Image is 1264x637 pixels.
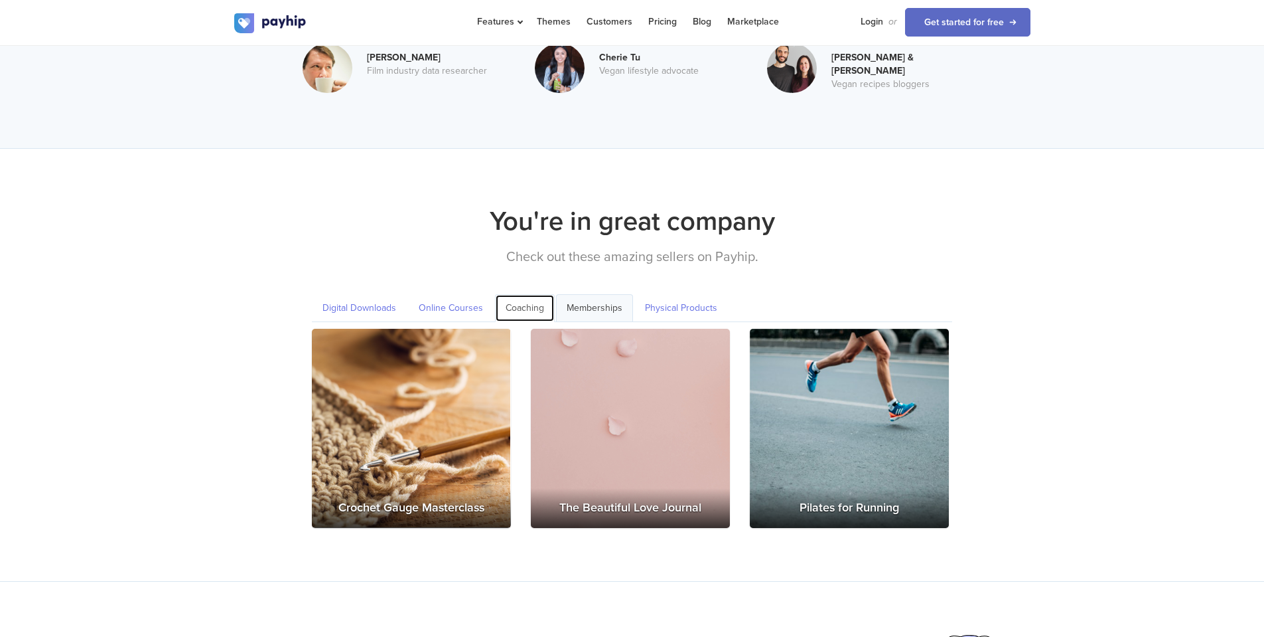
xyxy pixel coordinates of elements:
img: Crochet Gauge Masterclass [312,329,510,527]
h3: Crochet Gauge Masterclass [312,488,511,528]
a: Physical Products [634,294,728,322]
div: Film industry data researcher [367,64,500,78]
img: 1.jpg [535,43,585,93]
a: Memberships [556,294,633,321]
span: Features [477,16,521,27]
a: Crochet Gauge Masterclass Crochet Gauge Masterclass [312,329,511,528]
h2: You're in great company [234,202,1030,240]
img: 2.jpg [303,43,352,93]
a: Get started for free [905,8,1030,37]
h3: Pilates for Running [750,488,949,528]
h3: The Beautiful Love Journal [531,488,730,528]
b: [PERSON_NAME] & [PERSON_NAME] [831,52,914,76]
img: Pilates for Running [750,329,949,529]
a: Coaching [495,294,555,322]
a: Online Courses [408,294,494,322]
b: [PERSON_NAME] [367,52,441,63]
b: Cherie Tu [599,52,640,63]
div: Vegan lifestyle advocate [599,64,732,78]
p: Check out these amazing sellers on Payhip. [234,247,1030,268]
img: logo.svg [234,13,307,33]
div: Vegan recipes bloggers [831,78,964,91]
a: Pilates for Running Pilates for Running [750,329,949,528]
img: The Beautiful Love Journal [531,329,929,553]
a: The Beautiful Love Journal The Beautiful Love Journal [531,329,730,528]
img: 3-optimised.png [767,43,817,93]
a: Digital Downloads [312,294,407,322]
